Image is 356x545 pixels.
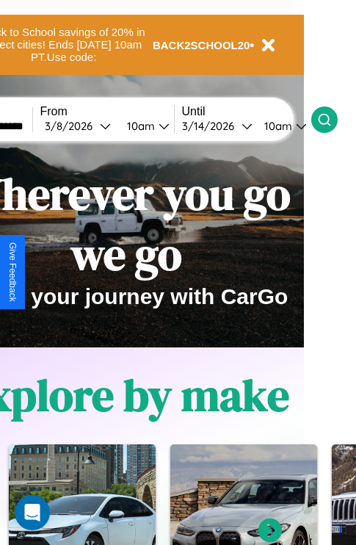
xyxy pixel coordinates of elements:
div: 3 / 8 / 2026 [45,119,100,133]
div: 10am [120,119,159,133]
div: 10am [257,119,296,133]
div: 3 / 14 / 2026 [182,119,241,133]
b: BACK2SCHOOL20 [153,39,250,51]
button: 10am [253,118,311,134]
div: Give Feedback [7,242,18,302]
div: Open Intercom Messenger [15,495,50,530]
button: 10am [115,118,174,134]
label: Until [182,105,311,118]
label: From [40,105,174,118]
button: 3/8/2026 [40,118,115,134]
